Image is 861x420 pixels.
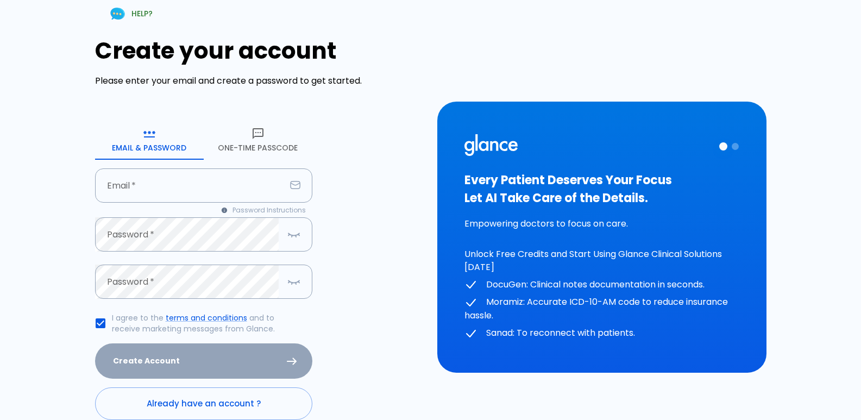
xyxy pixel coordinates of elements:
[108,4,127,23] img: Chat Support
[204,121,312,160] button: One-Time Passcode
[95,121,204,160] button: Email & Password
[232,205,306,216] span: Password Instructions
[464,171,739,207] h3: Every Patient Deserves Your Focus Let AI Take Care of the Details.
[464,217,739,230] p: Empowering doctors to focus on care.
[464,327,739,340] p: Sanad: To reconnect with patients.
[464,248,739,274] p: Unlock Free Credits and Start Using Glance Clinical Solutions [DATE]
[95,387,312,420] a: Already have an account ?
[95,168,286,203] input: your.email@example.com
[166,312,247,323] a: terms and conditions
[464,278,739,292] p: DocuGen: Clinical notes documentation in seconds.
[95,74,424,87] p: Please enter your email and create a password to get started.
[464,296,739,322] p: Moramiz: Accurate ICD-10-AM code to reduce insurance hassle.
[95,37,424,64] h1: Create your account
[215,203,312,218] button: Password Instructions
[112,312,304,334] p: I agree to the and to receive marketing messages from Glance.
